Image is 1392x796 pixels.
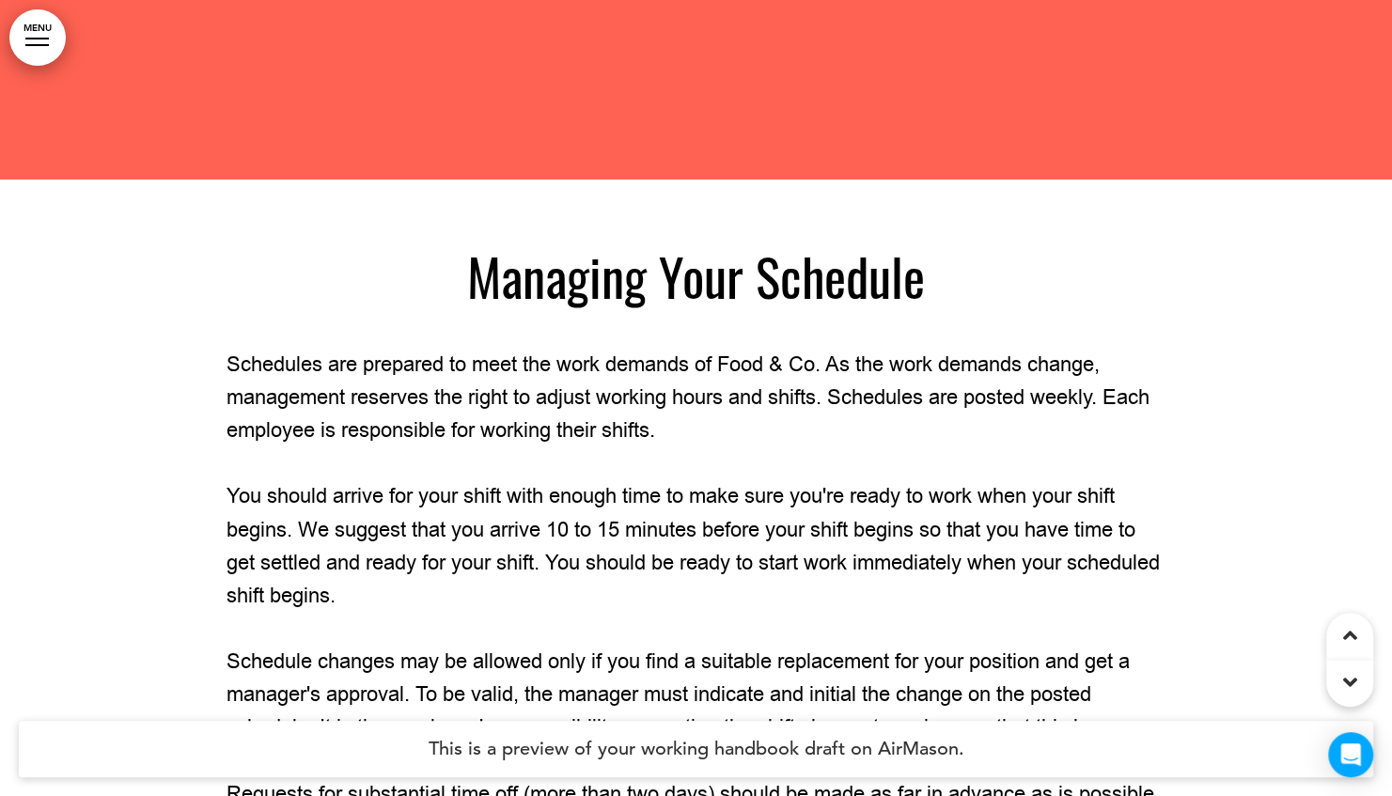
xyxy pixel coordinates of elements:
[19,721,1373,777] h4: This is a preview of your working handbook draft on AirMason.
[227,480,1166,613] p: You should arrive for your shift with enough time to make sure you're ready to work when your shi...
[227,349,1166,448] p: Schedules are prepared to meet the work demands of Food & Co. As the work demands change, managem...
[227,250,1166,302] h1: Managing Your Schedule
[1328,732,1373,777] div: Open Intercom Messenger
[9,9,66,66] a: MENU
